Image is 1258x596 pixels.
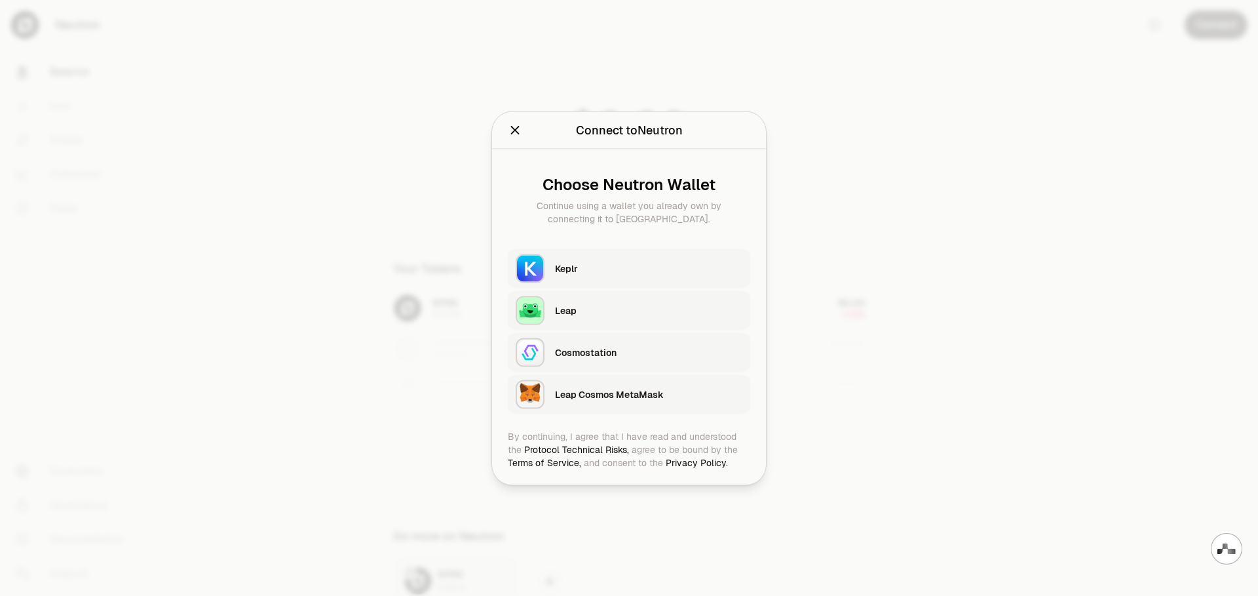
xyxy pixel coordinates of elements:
div: Leap Cosmos MetaMask [555,387,742,401]
a: Protocol Technical Risks, [524,443,629,455]
img: Leap [516,296,544,325]
img: Keplr [516,254,544,283]
button: Close [508,121,522,139]
div: Continue using a wallet you already own by connecting it to [GEOGRAPHIC_DATA]. [518,199,740,225]
button: CosmostationCosmostation [508,332,750,372]
div: By continuing, I agree that I have read and understood the agree to be bound by the and consent t... [508,429,750,469]
a: Terms of Service, [508,456,581,468]
button: KeplrKeplr [508,248,750,288]
div: Leap [555,304,742,317]
button: Leap Cosmos MetaMaskLeap Cosmos MetaMask [508,374,750,414]
img: Leap Cosmos MetaMask [516,380,544,408]
button: LeapLeap [508,290,750,330]
div: Choose Neutron Wallet [518,175,740,193]
img: Cosmostation [516,338,544,367]
a: Privacy Policy. [666,456,728,468]
div: Keplr [555,262,742,275]
div: Connect to Neutron [576,121,683,139]
div: Cosmostation [555,346,742,359]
